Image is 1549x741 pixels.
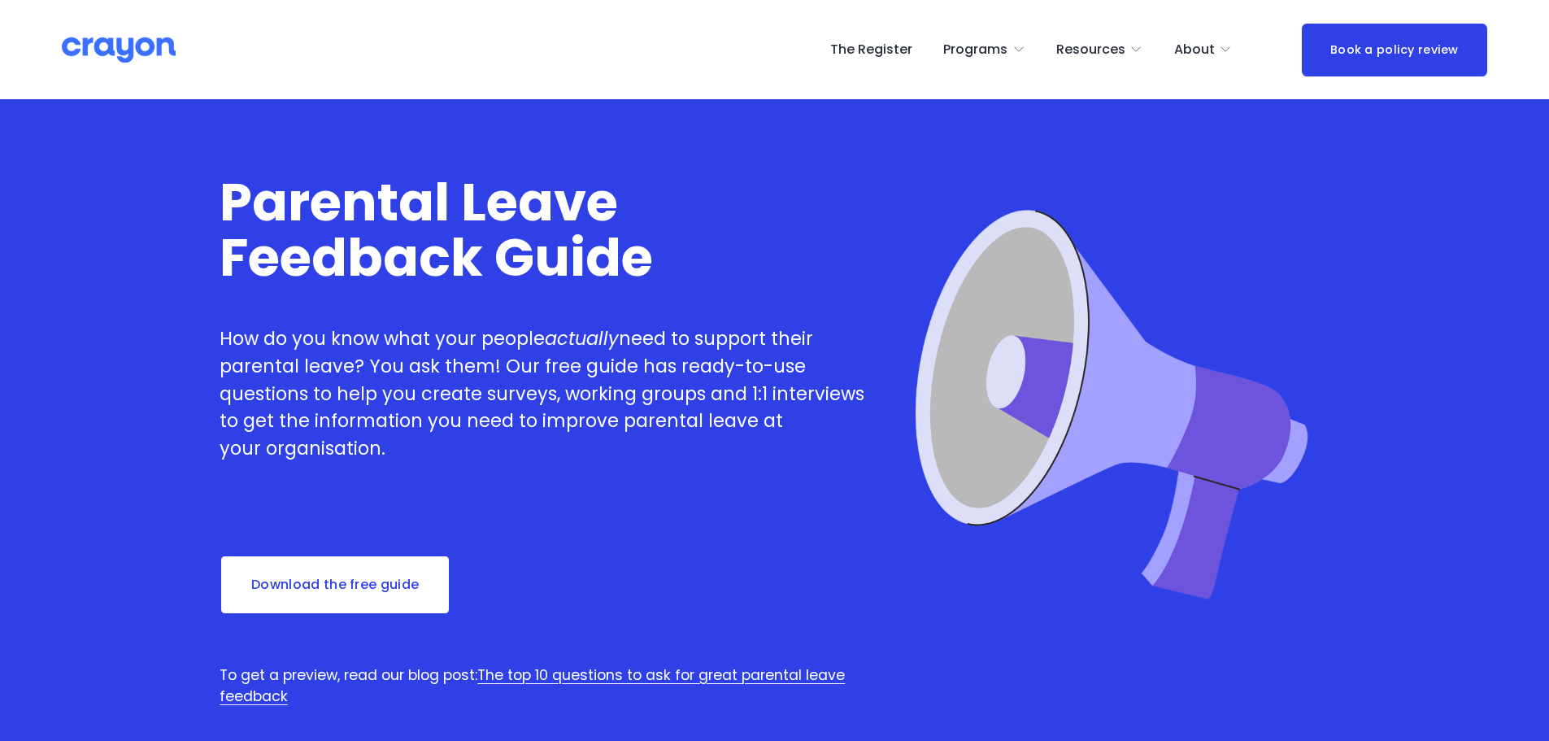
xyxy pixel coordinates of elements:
a: folder dropdown [1056,37,1143,63]
a: The top 10 questions to ask for great parental leave feedback [220,665,845,706]
p: How do you know what your people need to support their parental leave? You ask them! Our free gui... [220,325,881,462]
a: The Register [830,37,912,63]
a: folder dropdown [943,37,1025,63]
span: About [1174,38,1215,62]
span: Resources [1056,38,1125,62]
a: folder dropdown [1174,37,1233,63]
span: Programs [943,38,1007,62]
h1: Parental Leave Feedback Guide [220,175,881,285]
p: To get a preview, read our blog post: [220,665,881,708]
a: Book a policy review [1302,24,1487,76]
iframe: Tidio Chat [1322,636,1542,713]
a: Download the free guide [220,555,450,615]
img: Crayon [62,36,176,64]
em: actually [545,325,619,351]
